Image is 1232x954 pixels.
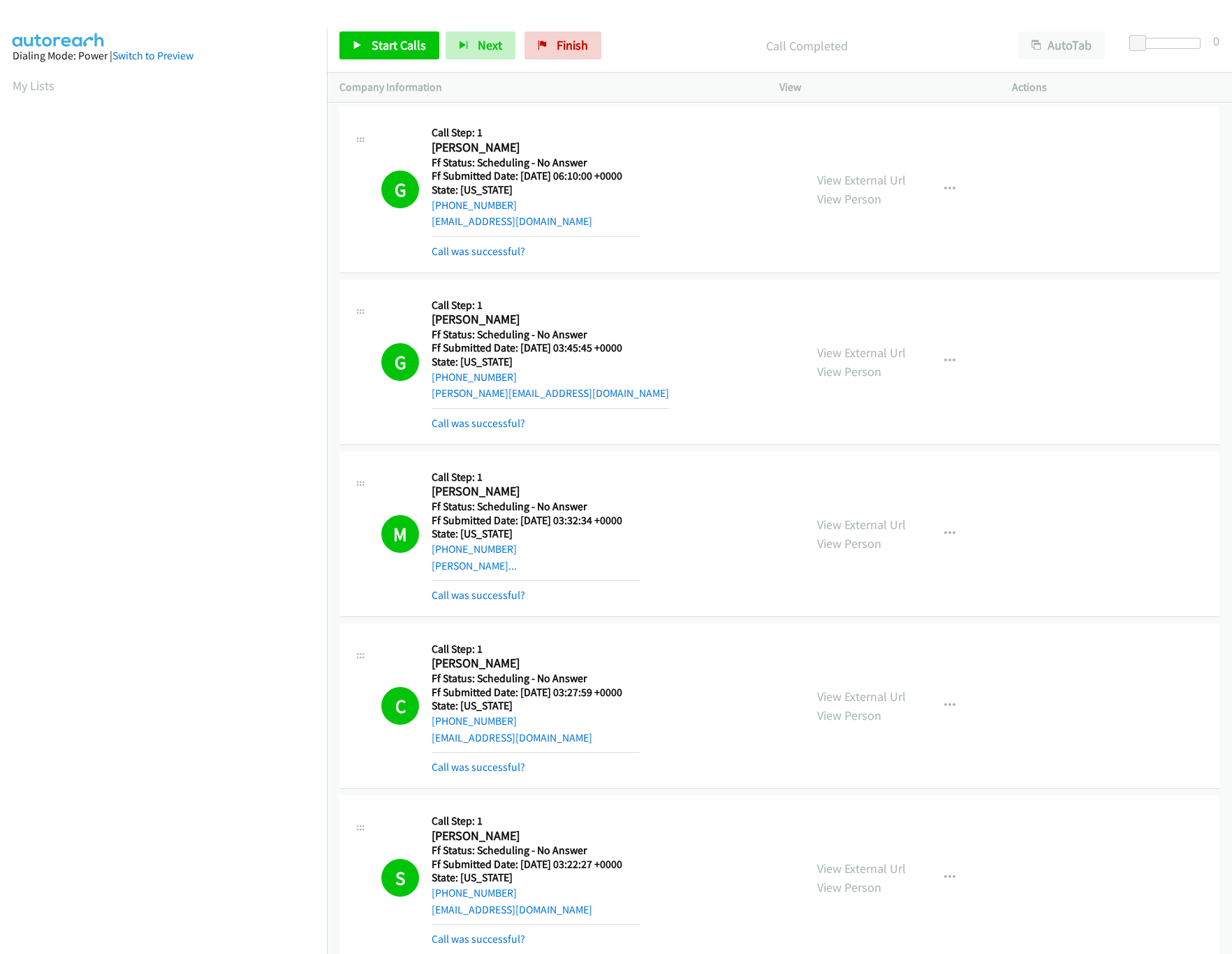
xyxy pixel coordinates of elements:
[432,183,640,197] h5: State: [US_STATE]
[432,844,640,858] h5: Ff Status: Scheduling - No Answer
[432,932,525,946] a: Call was successful?
[432,215,592,228] a: [EMAIL_ADDRESS][DOMAIN_NAME]
[432,903,592,916] a: [EMAIL_ADDRESS][DOMAIN_NAME]
[446,31,515,59] button: Next
[432,328,669,342] h5: Ff Status: Scheduling - No Answer
[1192,421,1232,533] iframe: Resource Center
[432,370,517,384] a: [PHONE_NUMBER]
[432,126,640,140] h5: Call Step: 1
[432,470,640,484] h5: Call Step: 1
[381,687,419,725] h1: C
[432,814,640,828] h5: Call Step: 1
[13,108,327,772] iframe: Dialpad
[817,688,906,704] a: View External Url
[432,559,517,572] a: [PERSON_NAME]...
[779,79,987,96] p: View
[432,298,669,312] h5: Call Step: 1
[817,879,881,895] a: View Person
[432,699,640,713] h5: State: [US_STATE]
[432,312,640,328] h2: [PERSON_NAME]
[432,341,669,355] h5: Ff Submitted Date: [DATE] 03:45:45 +0000
[1018,31,1105,59] button: AutoTab
[817,363,881,380] a: View Person
[432,656,640,672] h2: [PERSON_NAME]
[13,48,314,64] div: Dialing Mode: Power |
[432,355,669,369] h5: State: [US_STATE]
[381,515,419,553] h1: M
[432,871,640,885] h5: State: [US_STATE]
[432,386,669,400] a: [PERSON_NAME][EMAIL_ADDRESS][DOMAIN_NAME]
[432,500,640,514] h5: Ff Status: Scheduling - No Answer
[525,31,601,59] a: Finish
[432,140,640,156] h2: [PERSON_NAME]
[432,514,640,528] h5: Ff Submitted Date: [DATE] 03:32:34 +0000
[1136,38,1201,49] div: Delay between calls (in seconds)
[817,535,881,551] a: View Person
[13,78,54,94] a: My Lists
[432,828,640,844] h2: [PERSON_NAME]
[381,343,419,381] h1: G
[817,172,906,188] a: View External Url
[817,860,906,876] a: View External Url
[372,37,426,53] span: Start Calls
[817,345,906,361] a: View External Url
[432,169,640,183] h5: Ff Submitted Date: [DATE] 06:10:00 +0000
[381,859,419,897] h1: S
[432,484,640,500] h2: [PERSON_NAME]
[381,171,419,208] h1: G
[432,714,517,728] a: [PHONE_NUMBER]
[112,49,193,62] a: Switch to Preview
[432,731,592,744] a: [EMAIL_ADDRESS][DOMAIN_NAME]
[620,36,993,55] p: Call Completed
[817,516,906,533] a: View External Url
[1012,79,1219,96] p: Actions
[432,588,525,602] a: Call was successful?
[432,245,525,258] a: Call was successful?
[1213,31,1219,50] div: 0
[432,858,640,872] h5: Ff Submitted Date: [DATE] 03:22:27 +0000
[478,37,502,53] span: Next
[339,79,754,96] p: Company Information
[432,642,640,656] h5: Call Step: 1
[432,686,640,700] h5: Ff Submitted Date: [DATE] 03:27:59 +0000
[432,672,640,686] h5: Ff Status: Scheduling - No Answer
[817,707,881,723] a: View Person
[557,37,588,53] span: Finish
[432,198,517,212] a: [PHONE_NUMBER]
[432,156,640,170] h5: Ff Status: Scheduling - No Answer
[432,542,517,556] a: [PHONE_NUMBER]
[432,527,640,541] h5: State: [US_STATE]
[432,760,525,774] a: Call was successful?
[432,886,517,899] a: [PHONE_NUMBER]
[339,31,439,59] a: Start Calls
[432,417,525,430] a: Call was successful?
[817,191,881,207] a: View Person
